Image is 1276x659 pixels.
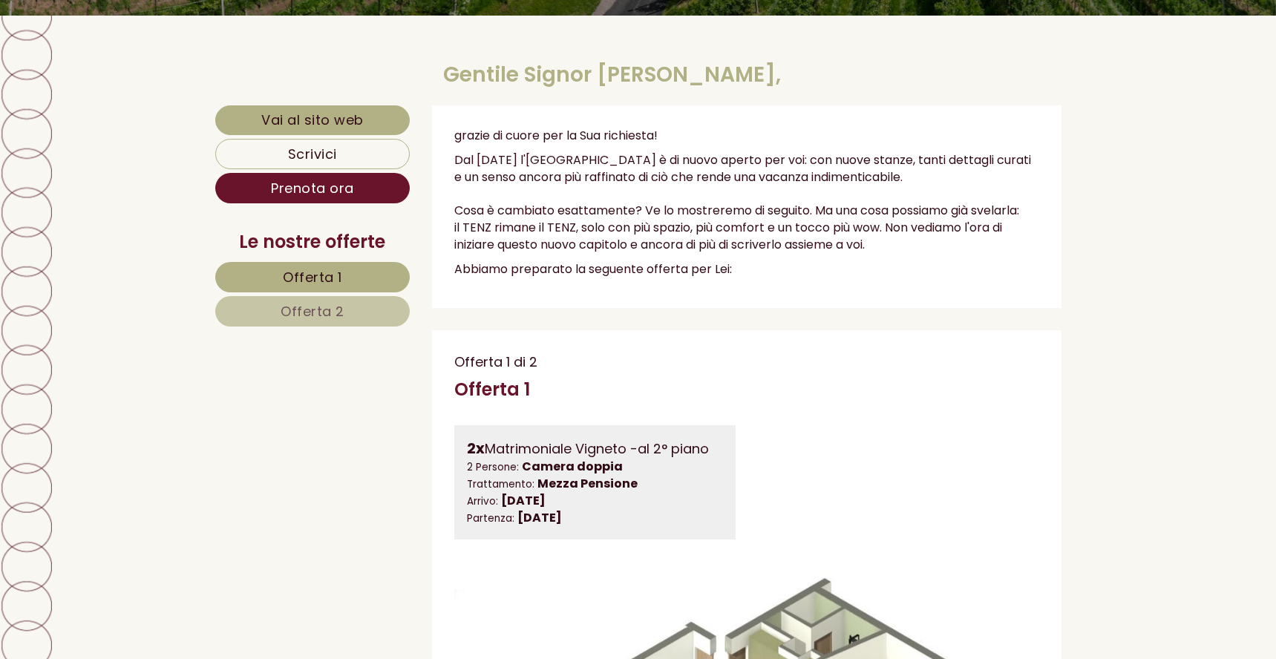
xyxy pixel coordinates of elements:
[454,152,1039,254] p: Dal [DATE] l'[GEOGRAPHIC_DATA] è di nuovo aperto per voi: con nuove stanze, tanti dettagli curati...
[224,94,563,106] div: Lei
[467,477,534,491] small: Trattamento:
[443,64,781,87] h1: Gentile Signor [PERSON_NAME],
[467,494,498,508] small: Arrivo:
[467,438,485,459] b: 2x
[283,268,342,286] span: Offerta 1
[259,11,327,36] div: giovedì
[454,353,537,371] span: Offerta 1 di 2
[11,43,252,88] div: Buon giorno, come possiamo aiutarla?
[224,123,563,134] small: 09:25
[281,302,344,321] span: Offerta 2
[467,511,514,525] small: Partenza:
[454,377,530,402] div: Offerta 1
[215,173,410,203] a: Prenota ora
[454,261,1039,278] p: Abbiamo preparato la seguente offerta per Lei:
[507,387,586,417] button: Invia
[22,46,244,58] div: Hotel Tenz
[467,438,723,459] div: Matrimoniale Vigneto -al 2° piano
[517,509,562,526] b: [DATE]
[467,460,519,474] small: 2 Persone:
[215,105,410,135] a: Vai al sito web
[217,91,574,137] div: Buongiorno, vorrei sapere se l'area saune è nudista. Grazie
[215,139,410,169] a: Scrivici
[215,229,410,255] div: Le nostre offerte
[22,75,244,85] small: 09:24
[501,492,546,509] b: [DATE]
[537,475,638,492] b: Mezza Pensione
[522,458,623,475] b: Camera doppia
[454,128,1039,145] p: grazie di cuore per la Sua richiesta!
